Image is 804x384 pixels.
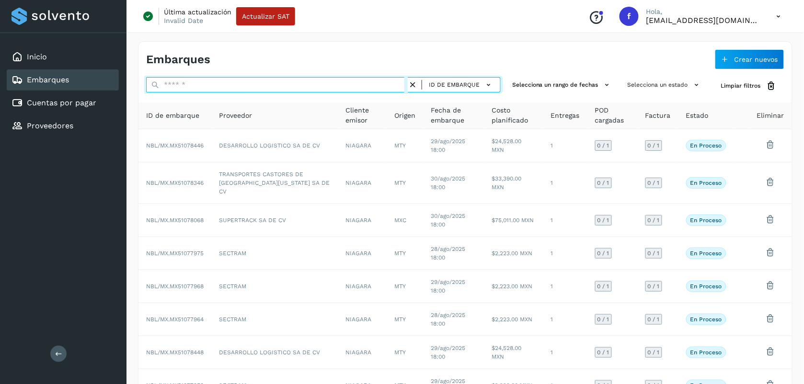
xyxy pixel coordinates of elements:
td: MTY [387,336,423,369]
td: 1 [543,270,587,303]
span: Entregas [551,111,580,121]
td: MXC [387,204,423,237]
p: En proceso [690,316,722,323]
p: En proceso [690,250,722,257]
td: TRANSPORTES CASTORES DE [GEOGRAPHIC_DATA][US_STATE] SA DE CV [211,162,338,204]
div: Proveedores [7,115,119,136]
span: 0 / 1 [648,350,660,355]
span: 29/ago/2025 18:00 [431,345,465,360]
p: En proceso [690,349,722,356]
span: NBL/MX.MX51077975 [146,250,204,257]
td: SECTRAM [211,270,338,303]
td: $2,223.00 MXN [484,303,543,336]
span: Crear nuevos [735,56,778,63]
td: $33,390.00 MXN [484,162,543,204]
button: Limpiar filtros [713,77,784,95]
span: NBL/MX.MX51078446 [146,142,204,149]
span: 28/ago/2025 18:00 [431,246,465,261]
td: $2,223.00 MXN [484,237,543,270]
td: SECTRAM [211,303,338,336]
span: NBL/MX.MX51078346 [146,180,204,186]
td: $24,528.00 MXN [484,336,543,369]
td: MTY [387,237,423,270]
span: ID de embarque [146,111,199,121]
span: NBL/MX.MX51077964 [146,316,204,323]
span: 0 / 1 [597,283,609,289]
td: 1 [543,336,587,369]
span: Estado [686,111,709,121]
a: Cuentas por pagar [27,98,96,107]
span: 0 / 1 [648,143,660,148]
td: NIAGARA [338,270,387,303]
td: DESARROLLO LOGISTICO SA DE CV [211,129,338,162]
p: En proceso [690,283,722,290]
td: SUPERTRACK SA DE CV [211,204,338,237]
td: NIAGARA [338,303,387,336]
td: $75,011.00 MXN [484,204,543,237]
p: Invalid Date [164,16,203,25]
td: NIAGARA [338,204,387,237]
div: Inicio [7,46,119,68]
span: 30/ago/2025 18:00 [431,175,465,191]
span: 0 / 1 [648,316,660,322]
span: Cliente emisor [345,105,379,125]
span: NBL/MX.MX51078068 [146,217,204,224]
p: Última actualización [164,8,231,16]
a: Proveedores [27,121,73,130]
p: Hola, [646,8,761,16]
span: 0 / 1 [597,180,609,186]
a: Inicio [27,52,47,61]
td: $24,528.00 MXN [484,129,543,162]
td: MTY [387,303,423,336]
td: NIAGARA [338,129,387,162]
span: NBL/MX.MX51078448 [146,349,204,356]
button: Actualizar SAT [236,7,295,25]
span: Limpiar filtros [721,81,761,90]
a: Embarques [27,75,69,84]
span: ID de embarque [429,80,480,89]
div: Embarques [7,69,119,90]
span: POD cargadas [595,105,630,125]
button: Selecciona un rango de fechas [508,77,616,93]
span: 30/ago/2025 18:00 [431,213,465,228]
span: 29/ago/2025 18:00 [431,138,465,153]
span: Eliminar [757,111,784,121]
td: DESARROLLO LOGISTICO SA DE CV [211,336,338,369]
td: 1 [543,204,587,237]
p: En proceso [690,180,722,186]
td: 1 [543,162,587,204]
span: Proveedor [219,111,252,121]
td: SECTRAM [211,237,338,270]
p: En proceso [690,142,722,149]
td: MTY [387,270,423,303]
p: fepadilla@niagarawater.com [646,16,761,25]
div: Cuentas por pagar [7,92,119,113]
td: MTY [387,129,423,162]
td: NIAGARA [338,162,387,204]
span: 28/ago/2025 18:00 [431,312,465,327]
span: 0 / 1 [597,217,609,223]
h4: Embarques [146,53,210,67]
td: 1 [543,237,587,270]
td: NIAGARA [338,237,387,270]
span: Origen [394,111,415,121]
p: En proceso [690,217,722,224]
td: 1 [543,303,587,336]
span: 0 / 1 [597,316,609,322]
span: 0 / 1 [648,217,660,223]
button: Selecciona un estado [624,77,706,93]
span: 0 / 1 [597,143,609,148]
span: Costo planificado [492,105,536,125]
span: Actualizar SAT [242,13,289,20]
span: 0 / 1 [648,250,660,256]
button: Crear nuevos [715,49,784,69]
span: 0 / 1 [648,283,660,289]
span: Factura [645,111,671,121]
span: 29/ago/2025 18:00 [431,279,465,294]
span: 0 / 1 [597,350,609,355]
td: $2,223.00 MXN [484,270,543,303]
td: 1 [543,129,587,162]
td: MTY [387,162,423,204]
span: Fecha de embarque [431,105,476,125]
span: NBL/MX.MX51077968 [146,283,204,290]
